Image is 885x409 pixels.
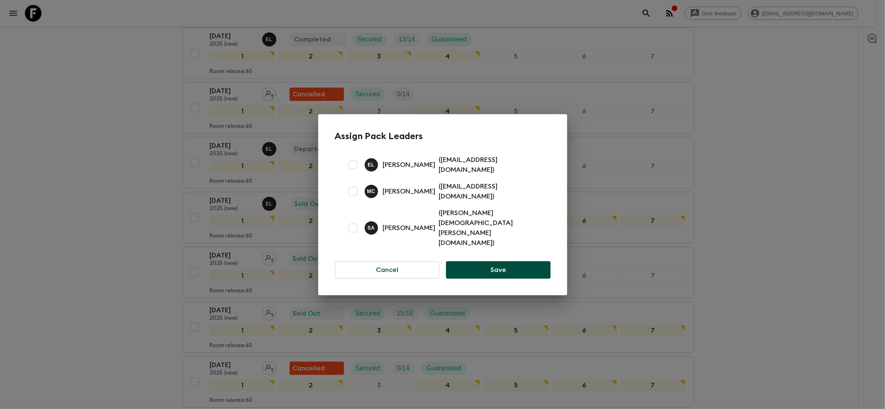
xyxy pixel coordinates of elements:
[446,261,550,279] button: Save
[439,181,541,201] p: ( [EMAIL_ADDRESS][DOMAIN_NAME] )
[439,155,541,175] p: ( [EMAIL_ADDRESS][DOMAIN_NAME] )
[367,188,375,195] p: M C
[335,261,440,279] button: Cancel
[383,186,436,196] p: [PERSON_NAME]
[439,208,541,248] p: ( [PERSON_NAME][DEMOGRAPHIC_DATA][PERSON_NAME][DOMAIN_NAME] )
[368,225,375,231] p: S A
[383,160,436,170] p: [PERSON_NAME]
[383,223,436,233] p: [PERSON_NAME]
[335,131,551,142] h2: Assign Pack Leaders
[368,162,375,168] p: E L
